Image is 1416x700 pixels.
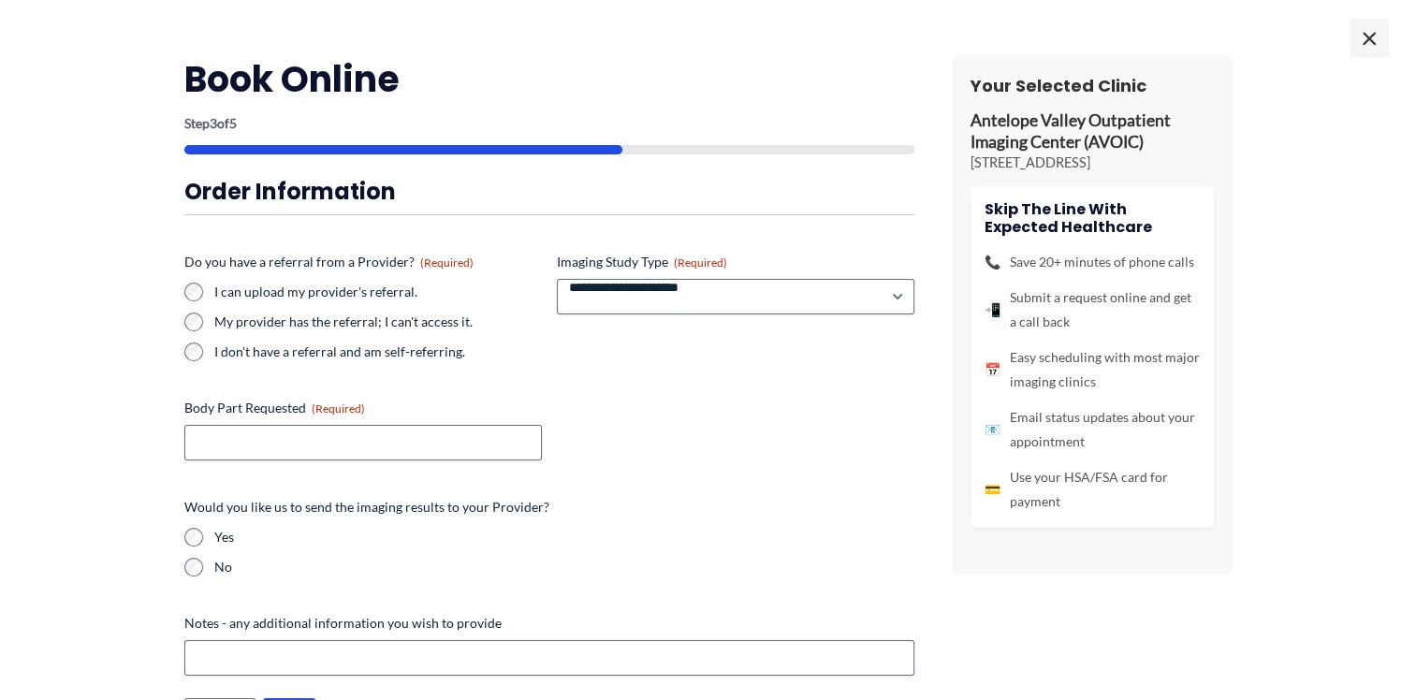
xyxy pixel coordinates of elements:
[420,255,474,270] span: (Required)
[985,250,1200,274] li: Save 20+ minutes of phone calls
[985,250,1000,274] span: 📞
[985,417,1000,442] span: 📧
[985,345,1200,394] li: Easy scheduling with most major imaging clinics
[971,153,1214,172] p: [STREET_ADDRESS]
[312,401,365,416] span: (Required)
[214,313,542,331] label: My provider has the referral; I can't access it.
[985,357,1000,382] span: 📅
[210,115,217,131] span: 3
[184,399,542,417] label: Body Part Requested
[985,200,1200,236] h4: Skip the line with Expected Healthcare
[214,558,914,576] label: No
[229,115,237,131] span: 5
[971,75,1214,96] h3: Your Selected Clinic
[184,117,914,130] p: Step of
[971,110,1214,153] p: Antelope Valley Outpatient Imaging Center (AVOIC)
[985,405,1200,454] li: Email status updates about your appointment
[985,465,1200,514] li: Use your HSA/FSA card for payment
[985,298,1000,322] span: 📲
[184,614,914,633] label: Notes - any additional information you wish to provide
[674,255,727,270] span: (Required)
[214,283,542,301] label: I can upload my provider's referral.
[184,253,474,271] legend: Do you have a referral from a Provider?
[184,498,549,517] legend: Would you like us to send the imaging results to your Provider?
[184,56,914,102] h2: Book Online
[214,528,914,547] label: Yes
[214,343,542,361] label: I don't have a referral and am self-referring.
[557,253,914,271] label: Imaging Study Type
[985,285,1200,334] li: Submit a request online and get a call back
[985,477,1000,502] span: 💳
[184,177,914,206] h3: Order Information
[1350,19,1388,56] span: ×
